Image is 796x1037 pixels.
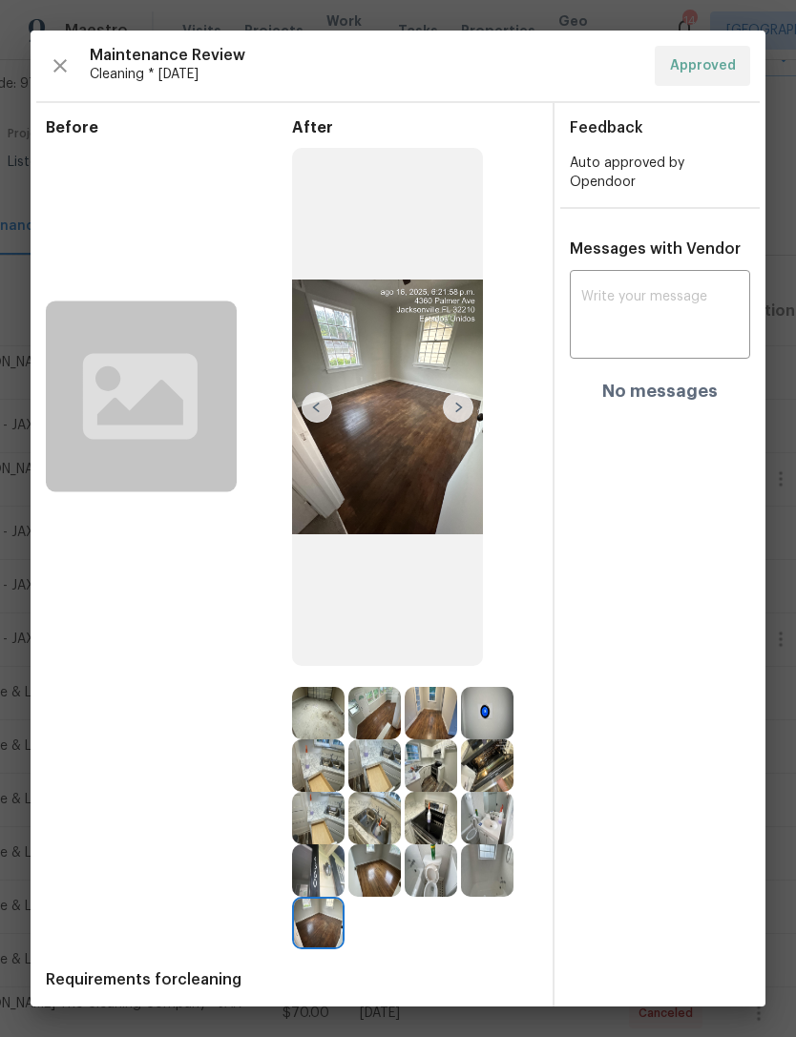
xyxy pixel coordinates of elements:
h4: No messages [602,382,718,401]
span: Feedback [570,120,643,135]
span: Messages with Vendor [570,241,741,257]
span: Requirements for cleaning [46,970,537,989]
span: Cleaning * [DATE] [90,65,639,84]
span: Auto approved by Opendoor [570,156,684,189]
span: After [292,118,538,137]
span: Maintenance Review [90,46,639,65]
span: Before [46,118,292,137]
img: right-chevron-button-url [443,392,473,423]
img: left-chevron-button-url [302,392,332,423]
